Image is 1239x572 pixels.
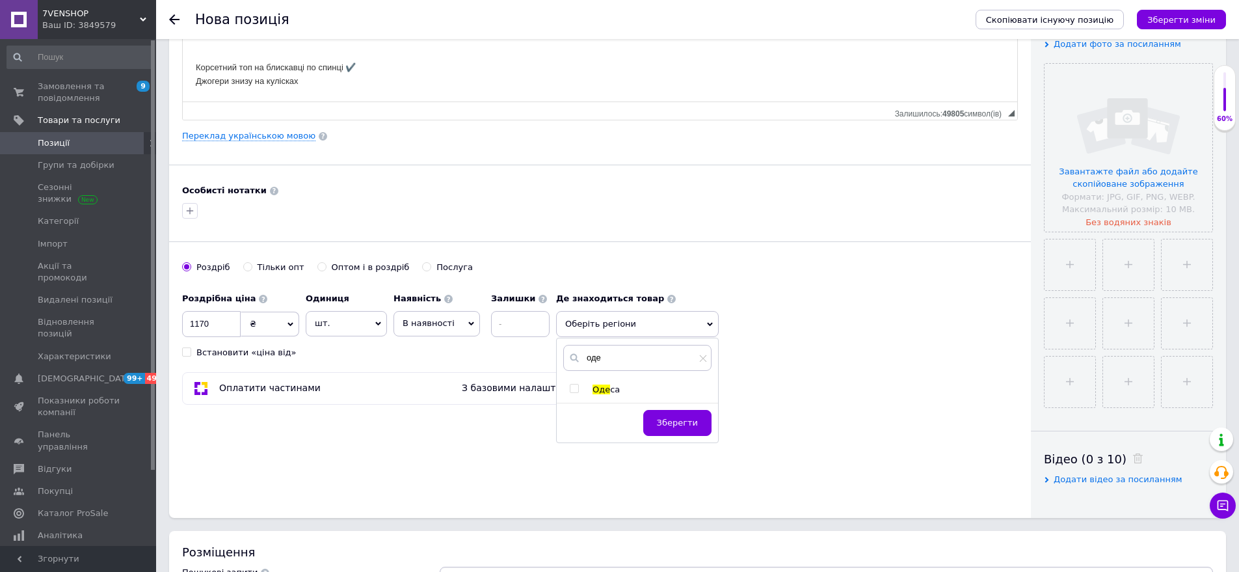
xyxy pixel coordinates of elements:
[38,316,120,340] span: Відновлення позицій
[219,383,321,393] span: Оплатити частинами
[137,81,150,92] span: 9
[403,318,455,328] span: В наявності
[38,530,83,541] span: Аналітика
[657,418,698,428] span: Зберегти
[38,294,113,306] span: Видалені позиції
[1044,452,1126,466] span: Відео (0 з 10)
[1147,15,1216,25] i: Зберегти зміни
[182,544,1213,560] div: Розміщення
[38,215,79,227] span: Категорії
[169,14,180,25] div: Повернутися назад
[182,131,315,141] a: Переклад українською мовою
[124,373,145,384] span: 99+
[196,347,297,359] div: Встановити «ціна від»
[976,10,1124,29] button: Скопіювати існуючу позицію
[491,311,550,337] input: -
[1054,474,1182,484] span: Додати відео за посиланням
[195,12,289,27] h1: Нова позиція
[986,15,1113,25] span: Скопіювати існуючу позицію
[593,385,610,394] span: Оде
[1054,39,1181,49] span: Додати фото за посиланням
[332,262,410,273] div: Оптом і в роздріб
[38,81,120,104] span: Замовлення та повідомлення
[38,351,111,362] span: Характеристики
[38,238,68,250] span: Імпорт
[42,8,140,20] span: 7VENSHOP
[38,159,114,171] span: Групи та добірки
[38,508,108,519] span: Каталог ProSale
[556,311,719,337] span: Оберіть регіони
[258,262,304,273] div: Тільки опт
[38,485,73,497] span: Покупці
[182,311,241,337] input: 0
[250,319,256,329] span: ₴
[38,137,70,149] span: Позиції
[145,373,160,384] span: 49
[462,383,687,393] span: З базовими налаштуваннями: до null платежів
[38,429,120,452] span: Панель управління
[38,115,120,126] span: Товари та послуги
[182,293,256,303] b: Роздрібна ціна
[38,463,72,475] span: Відгуки
[1214,115,1235,124] div: 60%
[7,46,153,69] input: Пошук
[38,373,134,385] span: [DEMOGRAPHIC_DATA]
[42,20,156,31] div: Ваш ID: 3849579
[1008,110,1015,116] span: Потягніть для зміни розмірів
[610,385,620,394] span: са
[306,311,387,336] span: шт.
[306,293,349,303] b: Одиниця
[13,122,821,150] p: Корсетний топ на блискавці по спинці ✔️ Джогери знизу на кулісках
[436,262,473,273] div: Послуга
[196,262,230,273] div: Роздріб
[942,109,964,118] span: 49805
[38,260,120,284] span: Акції та промокоди
[556,293,664,303] b: Де знаходиться товар
[1214,65,1236,131] div: 60% Якість заповнення
[1210,493,1236,519] button: Чат з покупцем
[38,395,120,418] span: Показники роботи компанії
[643,410,712,436] button: Зберегти
[182,185,267,195] b: Особисті нотатки
[38,182,120,205] span: Сезонні знижки
[491,293,535,303] b: Залишки
[13,46,821,114] p: ▫️Колір: Меланж ▫️Тканина: Двухнитка петля ▫️Розміри: [PHONE_NUMBER]
[895,106,1008,118] div: Кiлькiсть символiв
[393,293,441,303] b: Наявність
[1137,10,1226,29] button: Зберегти зміни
